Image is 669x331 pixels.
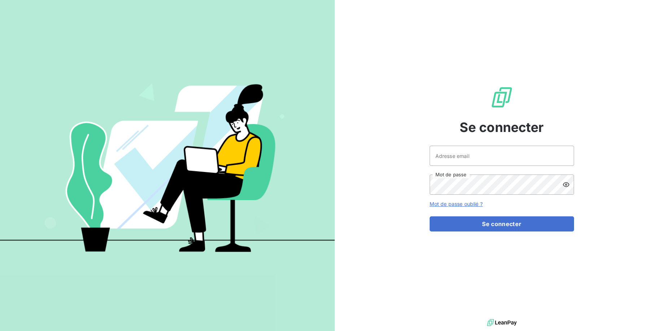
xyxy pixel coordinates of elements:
[430,146,574,166] input: placeholder
[487,317,517,328] img: logo
[430,216,574,231] button: Se connecter
[430,201,483,207] a: Mot de passe oublié ?
[490,86,513,109] img: Logo LeanPay
[460,118,544,137] span: Se connecter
